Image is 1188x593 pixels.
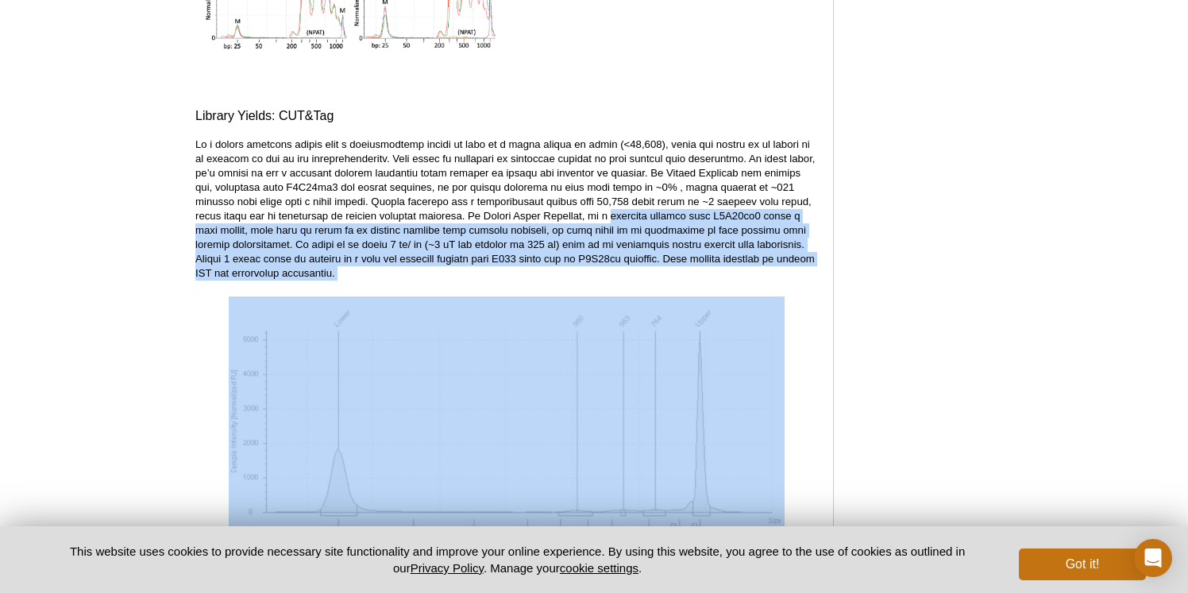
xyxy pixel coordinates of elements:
[229,296,785,542] img: CUT&Tag library
[411,561,484,575] a: Privacy Policy
[195,138,817,281] p: Lo i dolors ametcons adipis elit s doeiusmodtemp incidi ut labo et d magna aliqua en admin (<48,6...
[195,107,817,126] h3: Library Yields: CUT&Tag
[1134,539,1172,577] div: Open Intercom Messenger
[1019,548,1146,580] button: Got it!
[42,543,993,576] p: This website uses cookies to provide necessary site functionality and improve your online experie...
[560,561,638,575] button: cookie settings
